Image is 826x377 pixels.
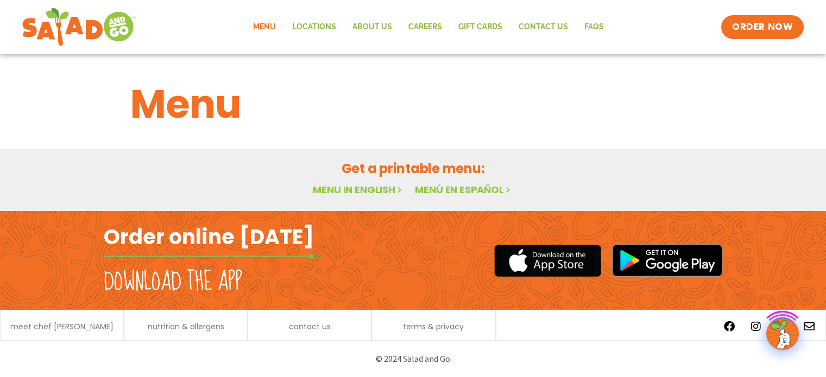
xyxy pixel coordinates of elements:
[721,15,804,39] a: ORDER NOW
[612,244,723,277] img: google_play
[245,15,612,40] nav: Menu
[104,267,242,297] h2: Download the app
[450,15,510,40] a: GIFT CARDS
[403,323,464,330] a: terms & privacy
[510,15,576,40] a: Contact Us
[22,5,136,49] img: new-SAG-logo-768×292
[400,15,450,40] a: Careers
[344,15,400,40] a: About Us
[415,183,513,196] a: Menú en español
[576,15,612,40] a: FAQs
[732,21,793,34] span: ORDER NOW
[289,323,331,330] a: contact us
[494,243,601,278] img: appstore
[245,15,284,40] a: Menu
[130,159,696,178] h2: Get a printable menu:
[284,15,344,40] a: Locations
[313,183,404,196] a: Menu in English
[109,352,717,366] p: © 2024 Salad and Go
[104,223,314,250] h2: Order online [DATE]
[10,323,114,330] a: meet chef [PERSON_NAME]
[148,323,224,330] a: nutrition & allergens
[104,253,321,259] img: fork
[130,75,696,133] h1: Menu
